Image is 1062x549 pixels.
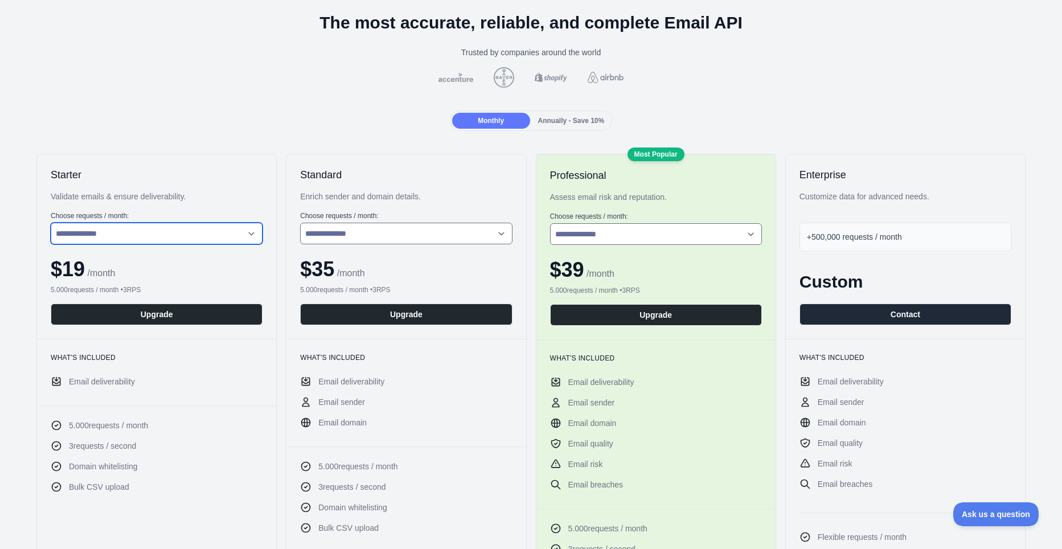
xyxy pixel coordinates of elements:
[799,191,1011,202] div: Customize data for advanced needs.
[550,212,762,221] label: Choose requests / month:
[300,211,512,220] label: Choose requests / month:
[550,191,762,203] div: Assess email risk and reputation.
[807,232,902,241] span: +500,000 requests / month
[300,191,512,202] div: Enrich sender and domain details.
[953,502,1039,526] iframe: Toggle Customer Support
